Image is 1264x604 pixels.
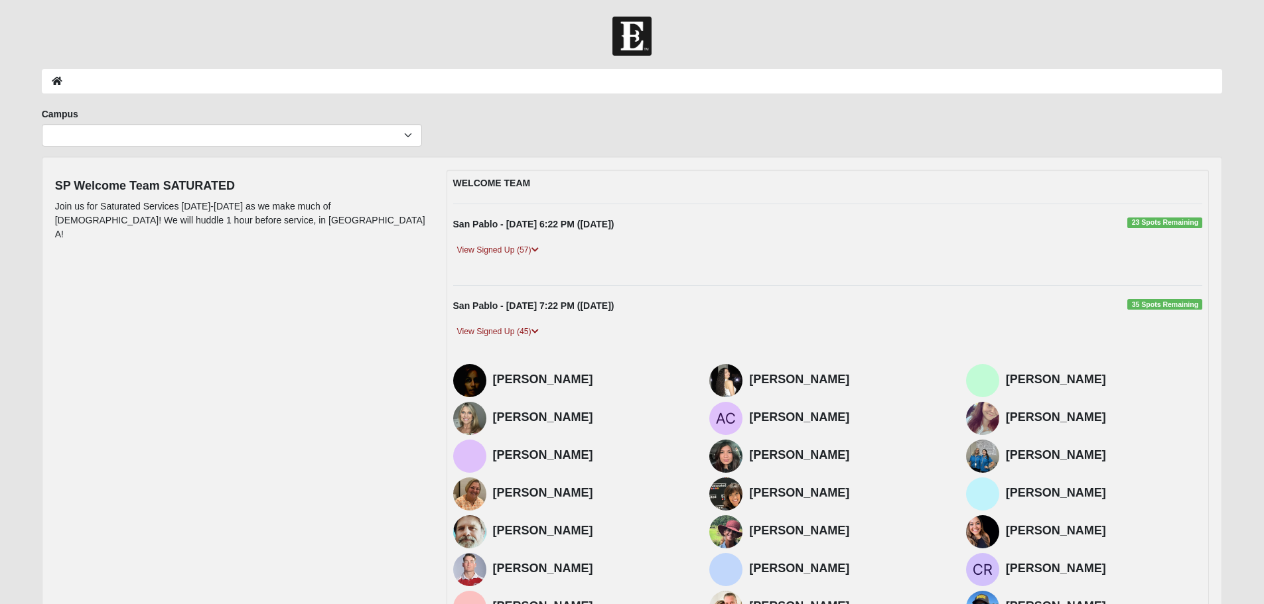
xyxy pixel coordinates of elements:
[966,477,999,511] img: Patrick Sanchez
[612,17,652,56] img: Church of Eleven22 Logo
[709,440,742,473] img: Sophia Choun
[1006,524,1203,538] h4: [PERSON_NAME]
[966,364,999,397] img: Susan Walski
[493,562,690,576] h4: [PERSON_NAME]
[749,524,946,538] h4: [PERSON_NAME]
[709,477,742,511] img: Sue McNeil
[493,486,690,501] h4: [PERSON_NAME]
[1127,217,1202,228] span: 23 Spots Remaining
[966,440,999,473] img: Kerry Boggus
[453,515,486,548] img: Rex Wagner
[1006,373,1203,387] h4: [PERSON_NAME]
[453,364,486,397] img: Renee Davis
[1127,299,1202,310] span: 35 Spots Remaining
[453,553,486,586] img: David Williams
[1006,486,1203,501] h4: [PERSON_NAME]
[493,448,690,463] h4: [PERSON_NAME]
[966,553,999,586] img: Cheryl Renn
[453,402,486,435] img: Shelly Cangemi
[493,373,690,387] h4: [PERSON_NAME]
[42,107,78,121] label: Campus
[1006,410,1203,425] h4: [PERSON_NAME]
[1006,448,1203,463] h4: [PERSON_NAME]
[749,373,946,387] h4: [PERSON_NAME]
[709,364,742,397] img: Juliana Oliver
[493,524,690,538] h4: [PERSON_NAME]
[453,440,486,473] img: Macy Mallard
[709,402,742,435] img: Ashley Cummings
[493,410,690,425] h4: [PERSON_NAME]
[453,178,531,188] strong: WELCOME TEAM
[749,448,946,463] h4: [PERSON_NAME]
[749,486,946,501] h4: [PERSON_NAME]
[966,402,999,435] img: Sarah Boggus
[453,300,614,311] strong: San Pablo - [DATE] 7:22 PM ([DATE])
[55,179,427,194] h4: SP Welcome Team SATURATED
[55,200,427,241] p: Join us for Saturated Services [DATE]-[DATE] as we make much of [DEMOGRAPHIC_DATA]! We will huddl...
[749,562,946,576] h4: [PERSON_NAME]
[453,219,614,229] strong: San Pablo - [DATE] 6:22 PM ([DATE])
[749,410,946,425] h4: [PERSON_NAME]
[709,553,742,586] img: Grace Truesdale
[453,477,486,511] img: Denise Carter
[1006,562,1203,576] h4: [PERSON_NAME]
[453,243,543,257] a: View Signed Up (57)
[453,325,543,339] a: View Signed Up (45)
[966,515,999,548] img: Stephanie Ortiz
[709,515,742,548] img: Cristi Wagner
